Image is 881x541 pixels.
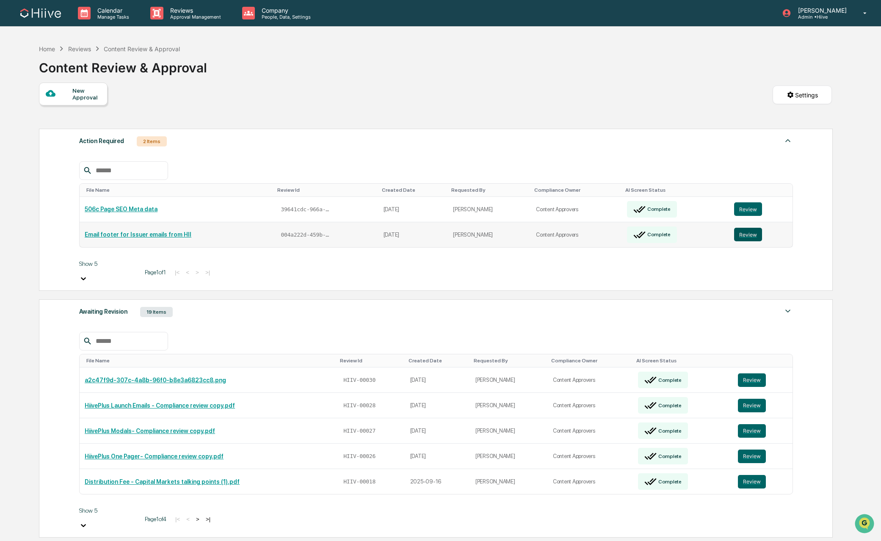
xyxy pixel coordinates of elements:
[144,67,154,77] button: Start new chat
[85,231,191,238] a: Email footer for Issuer emails from HII
[39,53,207,75] div: Content Review & Approval
[137,136,167,146] div: 2 Items
[405,469,470,494] td: 2025-09-16
[773,86,832,104] button: Settings
[448,222,531,247] td: [PERSON_NAME]
[343,377,376,384] span: HIIV-00030
[255,7,315,14] p: Company
[104,45,180,52] div: Content Review & Approval
[79,507,138,514] div: Show 5
[738,450,787,463] a: Review
[734,228,762,241] button: Review
[70,107,105,115] span: Attestations
[738,424,787,438] a: Review
[534,187,619,193] div: Toggle SortBy
[657,377,682,383] div: Complete
[625,187,726,193] div: Toggle SortBy
[405,367,470,393] td: [DATE]
[343,402,376,409] span: HIIV-00028
[738,475,766,489] button: Review
[255,14,315,20] p: People, Data, Settings
[738,373,766,387] button: Review
[183,269,192,276] button: <
[193,269,202,276] button: >
[163,7,225,14] p: Reviews
[646,232,671,237] div: Complete
[68,45,91,52] div: Reviews
[163,14,225,20] p: Approval Management
[531,197,622,222] td: Content Approvers
[85,478,240,485] a: Distribution Fee - Capital Markets talking points (1).pdf
[58,103,108,119] a: 🗄️Attestations
[72,87,101,101] div: New Approval
[548,469,633,494] td: Content Approvers
[470,444,548,469] td: [PERSON_NAME]
[738,399,787,412] a: Review
[86,187,271,193] div: Toggle SortBy
[378,197,448,222] td: [DATE]
[382,187,445,193] div: Toggle SortBy
[85,428,215,434] a: HiivePlus Modals- Compliance review copy.pdf
[17,123,53,131] span: Data Lookup
[91,14,133,20] p: Manage Tasks
[5,103,58,119] a: 🖐️Preclearance
[405,444,470,469] td: [DATE]
[378,222,448,247] td: [DATE]
[343,478,376,485] span: HIIV-00018
[736,187,789,193] div: Toggle SortBy
[39,45,55,52] div: Home
[193,516,202,523] button: >
[203,269,213,276] button: >|
[740,358,789,364] div: Toggle SortBy
[854,513,877,536] iframe: Open customer support
[734,202,762,216] button: Review
[79,135,124,146] div: Action Required
[145,269,166,276] span: Page 1 of 1
[548,418,633,444] td: Content Approvers
[173,516,182,523] button: |<
[657,428,682,434] div: Complete
[738,399,766,412] button: Review
[448,197,531,222] td: [PERSON_NAME]
[451,187,527,193] div: Toggle SortBy
[470,367,548,393] td: [PERSON_NAME]
[343,428,376,434] span: HIIV-00027
[738,424,766,438] button: Review
[340,358,401,364] div: Toggle SortBy
[409,358,467,364] div: Toggle SortBy
[85,453,224,460] a: HiivePlus One Pager- Compliance review copy.pdf
[91,7,133,14] p: Calendar
[548,393,633,418] td: Content Approvers
[281,206,331,213] span: 39641cdc-966a-4e65-879f-2a6a777944d8
[734,228,787,241] a: Review
[85,402,235,409] a: HiivePlus Launch Emails - Compliance review copy.pdf
[145,516,166,522] span: Page 1 of 4
[551,358,630,364] div: Toggle SortBy
[738,373,787,387] a: Review
[474,358,544,364] div: Toggle SortBy
[8,124,15,130] div: 🔎
[548,367,633,393] td: Content Approvers
[470,469,548,494] td: [PERSON_NAME]
[203,516,213,523] button: >|
[140,307,173,317] div: 19 Items
[20,8,61,18] img: logo
[783,135,793,146] img: caret
[86,358,333,364] div: Toggle SortBy
[738,450,766,463] button: Review
[405,393,470,418] td: [DATE]
[405,418,470,444] td: [DATE]
[84,144,102,150] span: Pylon
[734,202,787,216] a: Review
[343,453,376,460] span: HIIV-00026
[470,393,548,418] td: [PERSON_NAME]
[79,306,127,317] div: Awaiting Revision
[783,306,793,316] img: caret
[277,187,375,193] div: Toggle SortBy
[29,73,107,80] div: We're available if you need us!
[61,108,68,114] div: 🗄️
[657,453,682,459] div: Complete
[8,18,154,31] p: How can we help?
